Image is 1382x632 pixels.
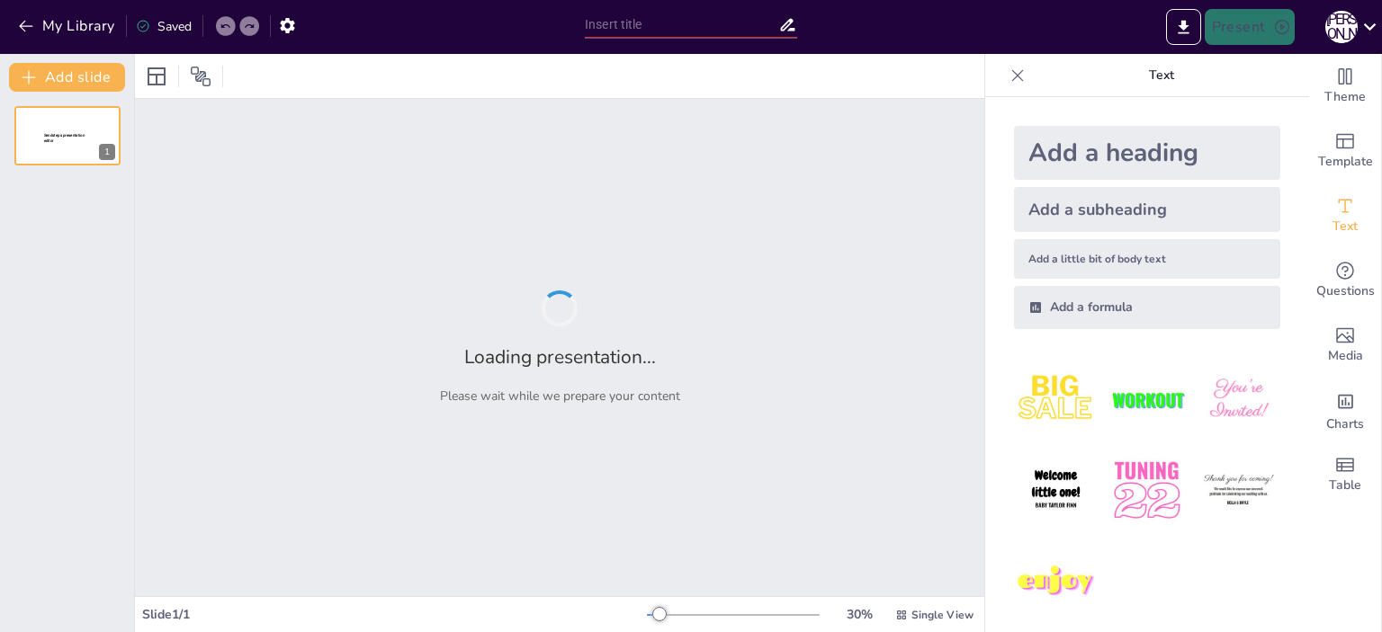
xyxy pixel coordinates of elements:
[142,62,171,91] div: Layout
[1014,187,1280,232] div: Add a subheading
[1318,152,1373,172] span: Template
[1328,346,1363,366] span: Media
[1316,281,1375,301] span: Questions
[1309,183,1381,248] div: Add text boxes
[1014,286,1280,329] div: Add a formula
[1309,378,1381,442] div: Add charts and graphs
[1014,540,1098,624] img: 7.jpeg
[1326,414,1364,434] span: Charts
[1309,54,1381,119] div: Change the overall theme
[464,344,656,369] h2: Loading presentation...
[838,606,881,623] div: 30 %
[1197,358,1280,441] img: 3.jpeg
[911,608,974,622] span: Single View
[1325,11,1358,43] div: С [PERSON_NAME]
[1014,239,1280,279] div: Add a little bit of body text
[14,106,121,165] div: 1
[1205,9,1295,45] button: Present
[1309,248,1381,313] div: Get real-time input from your audience
[13,12,122,40] button: My Library
[1014,358,1098,441] img: 1.jpeg
[190,66,211,87] span: Position
[440,387,680,405] p: Please wait while we prepare your content
[1105,358,1189,441] img: 2.jpeg
[1329,476,1361,495] span: Table
[136,18,192,35] div: Saved
[1032,54,1291,97] p: Text
[142,606,647,623] div: Slide 1 / 1
[1333,217,1358,236] span: Text
[1309,119,1381,183] div: Add ready made slides
[1309,442,1381,507] div: Add a table
[585,12,778,38] input: Insert title
[99,144,115,160] div: 1
[9,63,125,92] button: Add slide
[44,133,85,143] span: Sendsteps presentation editor
[1105,449,1189,532] img: 5.jpeg
[1014,126,1280,180] div: Add a heading
[1166,9,1201,45] button: Export to PowerPoint
[1309,313,1381,378] div: Add images, graphics, shapes or video
[1325,9,1358,45] button: С [PERSON_NAME]
[1324,87,1366,107] span: Theme
[1197,449,1280,532] img: 6.jpeg
[1014,449,1098,532] img: 4.jpeg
